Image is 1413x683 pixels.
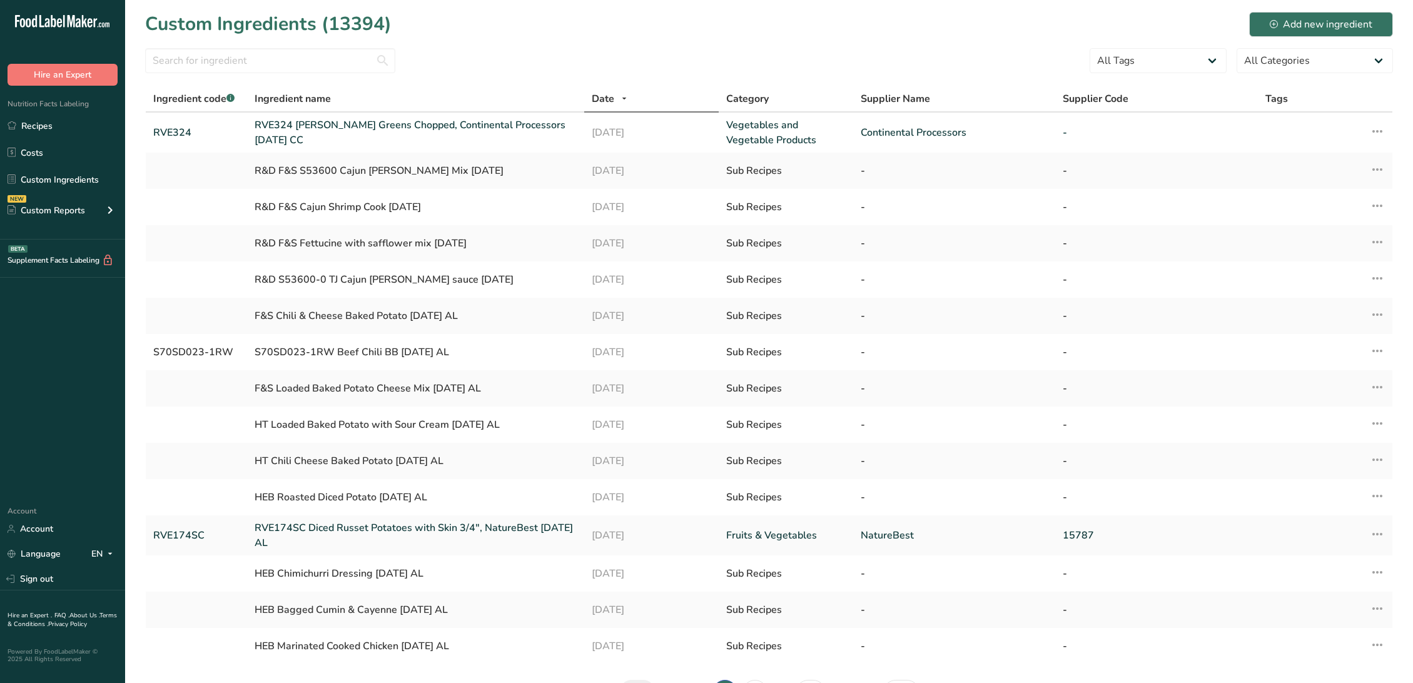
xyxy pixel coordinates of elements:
div: [DATE] [592,200,711,215]
span: Tags [1265,91,1288,106]
div: HEB Marinated Cooked Chicken [DATE] AL [255,639,577,654]
div: Sub Recipes [726,639,846,654]
div: Sub Recipes [726,602,846,617]
div: Sub Recipes [726,490,846,505]
div: EN [91,547,118,562]
div: HT Loaded Baked Potato with Sour Cream [DATE] AL [255,417,577,432]
div: - [861,236,1048,251]
div: R&D F&S Fettucine with safflower mix [DATE] [255,236,577,251]
div: [DATE] [592,417,711,432]
div: [DATE] [592,602,711,617]
div: - [1063,417,1250,432]
div: - [1063,236,1250,251]
div: Sub Recipes [726,566,846,581]
div: Sub Recipes [726,453,846,468]
div: Sub Recipes [726,345,846,360]
div: - [861,490,1048,505]
div: Sub Recipes [726,308,846,323]
div: Sub Recipes [726,200,846,215]
a: RVE324 [153,125,240,140]
div: HT Chili Cheese Baked Potato [DATE] AL [255,453,577,468]
input: Search for ingredient [145,48,395,73]
div: - [861,566,1048,581]
div: HEB Roasted Diced Potato [DATE] AL [255,490,577,505]
div: - [1063,490,1250,505]
div: - [1063,602,1250,617]
div: [DATE] [592,308,711,323]
div: - [861,163,1048,178]
div: - [1063,453,1250,468]
div: NEW [8,195,26,203]
a: Hire an Expert . [8,611,52,620]
a: RVE174SC [153,528,240,543]
div: F&S Chili & Cheese Baked Potato [DATE] AL [255,308,577,323]
div: HEB Chimichurri Dressing [DATE] AL [255,566,577,581]
div: Sub Recipes [726,272,846,287]
a: - [1063,125,1250,140]
div: [DATE] [592,163,711,178]
div: Sub Recipes [726,163,846,178]
div: BETA [8,245,28,253]
div: [DATE] [592,453,711,468]
div: R&D S53600-0 TJ Cajun [PERSON_NAME] sauce [DATE] [255,272,577,287]
span: Category [726,91,769,106]
span: Supplier Code [1063,91,1128,106]
div: - [861,417,1048,432]
div: - [861,272,1048,287]
a: NatureBest [861,528,1048,543]
div: - [861,308,1048,323]
a: Continental Processors [861,125,1048,140]
div: - [1063,308,1250,323]
a: RVE324 [PERSON_NAME] Greens Chopped, Continental Processors [DATE] CC [255,118,577,148]
div: HEB Bagged Cumin & Cayenne [DATE] AL [255,602,577,617]
div: [DATE] [592,381,711,396]
span: Ingredient code [153,92,235,106]
span: Date [592,91,614,106]
div: [DATE] [592,490,711,505]
div: - [1063,163,1250,178]
a: Vegetables and Vegetable Products [726,118,846,148]
div: F&S Loaded Baked Potato Cheese Mix [DATE] AL [255,381,577,396]
div: [DATE] [592,639,711,654]
a: Terms & Conditions . [8,611,117,629]
div: - [1063,566,1250,581]
div: - [1063,200,1250,215]
div: [DATE] [592,345,711,360]
div: [DATE] [592,272,711,287]
div: Sub Recipes [726,381,846,396]
div: R&D F&S S53600 Cajun [PERSON_NAME] Mix [DATE] [255,163,577,178]
a: RVE174SC Diced Russet Potatoes with Skin 3/4", NatureBest [DATE] AL [255,520,577,550]
div: Sub Recipes [726,236,846,251]
div: - [861,602,1048,617]
div: - [861,381,1048,396]
a: Privacy Policy [48,620,87,629]
div: - [1063,639,1250,654]
div: [DATE] [592,566,711,581]
div: - [1063,272,1250,287]
div: - [861,453,1048,468]
div: S70SD023-1RW Beef Chili BB [DATE] AL [255,345,577,360]
h1: Custom Ingredients (13394) [145,10,392,38]
div: [DATE] [592,236,711,251]
iframe: Intercom live chat [1370,640,1400,670]
a: FAQ . [54,611,69,620]
button: Hire an Expert [8,64,118,86]
div: S70SD023-1RW [153,345,240,360]
div: - [861,200,1048,215]
div: Custom Reports [8,204,85,217]
a: [DATE] [592,125,711,140]
div: Add new ingredient [1270,17,1372,32]
a: About Us . [69,611,99,620]
div: - [1063,345,1250,360]
a: 15787 [1063,528,1250,543]
div: Sub Recipes [726,417,846,432]
a: [DATE] [592,528,711,543]
div: - [861,639,1048,654]
div: R&D F&S Cajun Shrimp Cook [DATE] [255,200,577,215]
div: - [861,345,1048,360]
a: Fruits & Vegetables [726,528,846,543]
div: Powered By FoodLabelMaker © 2025 All Rights Reserved [8,648,118,663]
span: Supplier Name [861,91,930,106]
span: Ingredient name [255,91,331,106]
button: Add new ingredient [1249,12,1393,37]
